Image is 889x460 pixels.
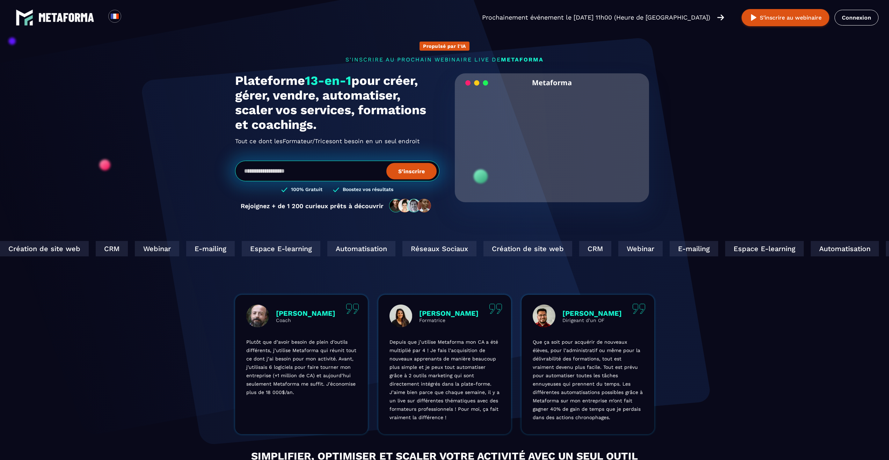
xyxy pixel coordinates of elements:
[423,43,466,49] p: Propulsé par l'IA
[38,13,94,22] img: logo
[562,309,622,317] p: [PERSON_NAME]
[276,317,335,323] p: Coach
[110,12,119,21] img: fr
[346,304,359,314] img: quote
[501,56,544,63] span: METAFORMA
[276,309,335,317] p: [PERSON_NAME]
[532,73,572,92] h2: Metaforma
[482,13,710,22] p: Prochainement événement le [DATE] 11h00 (Heure de [GEOGRAPHIC_DATA])
[127,13,132,22] input: Search for option
[333,187,339,193] img: checked
[172,241,220,256] div: E-mailing
[81,241,113,256] div: CRM
[835,10,879,25] a: Connexion
[120,241,165,256] div: Webinar
[749,13,758,22] img: play
[389,305,412,327] img: profile
[246,338,357,396] p: Plutôt que d’avoir besoin de plein d’outils différents, j’utilise Metaforma qui réunit tout ce do...
[460,92,644,184] video: Your browser does not support the video tag.
[305,73,351,88] span: 13-en-1
[604,241,648,256] div: Webinar
[419,317,479,323] p: Formatrice
[241,202,384,210] p: Rejoignez + de 1 200 curieux prêts à découvrir
[121,10,138,25] div: Search for option
[246,305,269,327] img: profile
[655,241,704,256] div: E-mailing
[419,309,479,317] p: [PERSON_NAME]
[235,56,654,63] p: s'inscrire au prochain webinaire live de
[742,9,829,26] button: S’inscrire au webinaire
[283,136,332,147] span: Formateur/Trices
[533,305,555,327] img: profile
[16,9,33,26] img: logo
[343,187,393,193] h3: Boostez vos résultats
[235,136,439,147] h2: Tout ce dont les ont besoin en un seul endroit
[533,338,643,422] p: Que ça soit pour acquérir de nouveaux élèves, pour l’administratif ou même pour la délivrabilité ...
[562,317,622,323] p: Dirigeant d'un OF
[717,14,724,21] img: arrow-right
[388,241,462,256] div: Réseaux Sociaux
[313,241,381,256] div: Automatisation
[386,163,437,179] button: S’inscrire
[469,241,558,256] div: Création de site web
[796,241,864,256] div: Automatisation
[281,187,287,193] img: checked
[387,198,434,213] img: community-people
[235,73,439,132] h1: Plateforme pour créer, gérer, vendre, automatiser, scaler vos services, formations et coachings.
[465,80,488,86] img: loading
[632,304,646,314] img: quote
[389,338,500,422] p: Depuis que j’utilise Metaforma mon CA a été multiplié par 4 ! Je fais l’acquisition de nouveaux a...
[564,241,597,256] div: CRM
[711,241,789,256] div: Espace E-learning
[291,187,322,193] h3: 100% Gratuit
[489,304,502,314] img: quote
[227,241,306,256] div: Espace E-learning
